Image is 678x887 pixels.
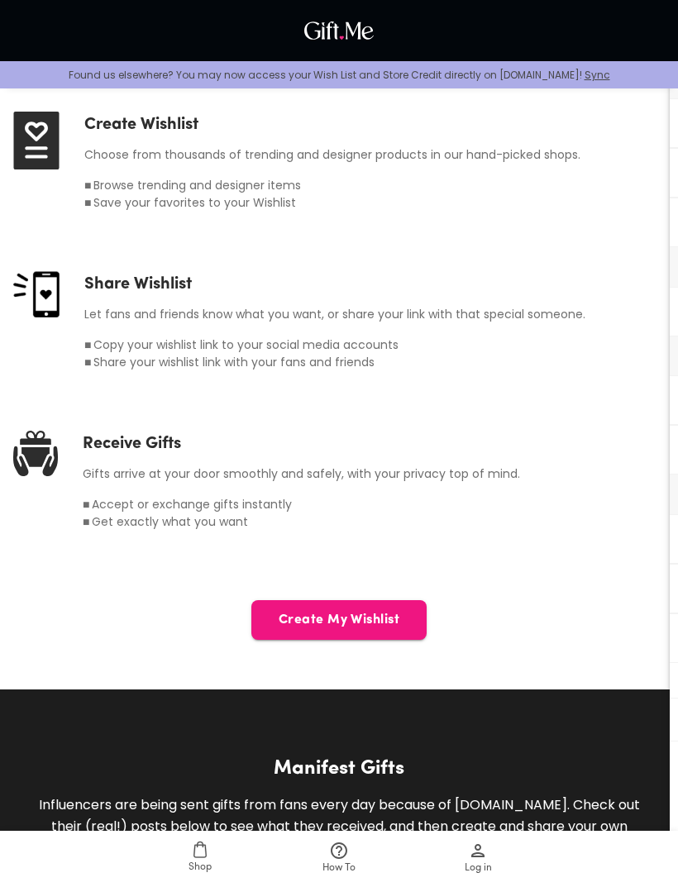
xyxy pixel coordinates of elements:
[251,611,427,629] span: Create My Wishlist
[251,600,427,640] button: Create My Wishlist
[84,354,91,371] h6: ■
[26,756,652,782] h2: Manifest Gifts
[84,194,91,212] h6: ■
[84,177,91,194] h6: ■
[92,513,248,531] h6: Get exactly what you want
[84,306,585,323] h6: Let fans and friends know what you want, or share your link with that special someone.
[585,68,610,82] a: Sync
[270,831,408,887] a: How To
[93,354,375,371] h6: Share your wishlist link with your fans and friends
[322,861,356,876] span: How To
[84,112,580,138] h4: Create Wishlist
[13,431,58,476] img: receive-gifts.svg
[84,271,585,298] h4: Share Wishlist
[465,861,492,876] span: Log in
[13,112,60,169] img: create-wishlist.svg
[83,496,89,513] h6: ■
[189,860,212,875] span: Shop
[13,68,665,82] p: Found us elsewhere? You may now access your Wish List and Store Credit directly on [DOMAIN_NAME]!
[93,194,296,212] h6: Save your favorites to your Wishlist
[13,271,60,317] img: share-wishlist.png
[131,831,270,887] a: Shop
[26,794,652,859] h6: Influencers are being sent gifts from fans every day because of [DOMAIN_NAME]. Check out their (r...
[83,431,520,457] h4: Receive Gifts
[93,336,399,354] h6: Copy your wishlist link to your social media accounts
[93,177,301,194] h6: Browse trending and designer items
[84,146,580,164] h6: Choose from thousands of trending and designer products in our hand-picked shops.
[408,831,547,887] a: Log in
[300,17,378,44] img: GiftMe Logo
[84,336,91,354] h6: ■
[92,496,292,513] h6: Accept or exchange gifts instantly
[83,465,520,483] h6: Gifts arrive at your door smoothly and safely, with your privacy top of mind.
[83,513,89,531] h6: ■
